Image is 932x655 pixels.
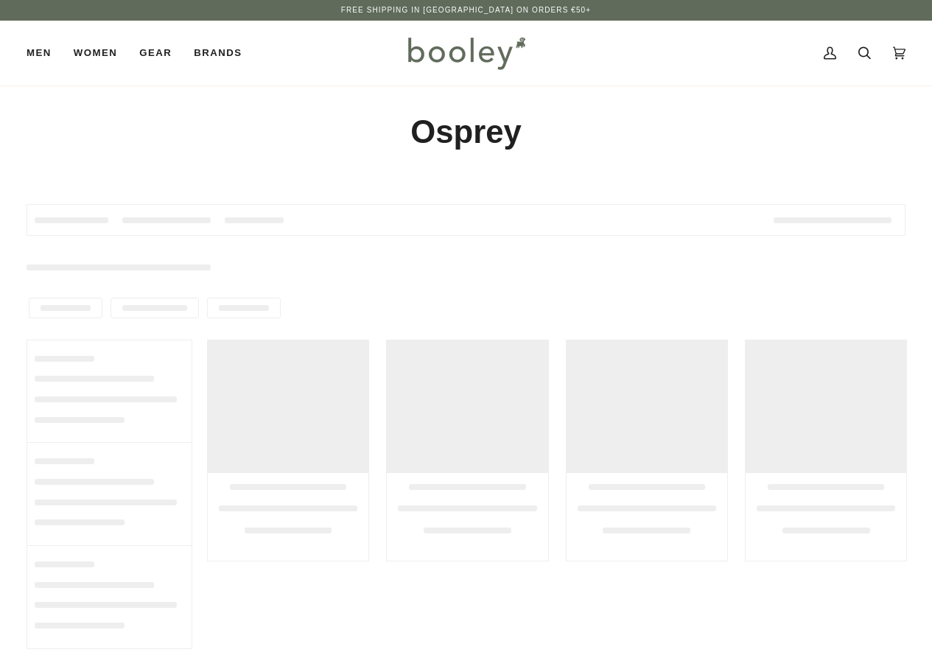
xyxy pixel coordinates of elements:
h1: Osprey [27,112,905,153]
span: Women [74,46,117,60]
span: Men [27,46,52,60]
a: Gear [128,21,183,85]
span: Gear [139,46,172,60]
img: Booley [402,32,530,74]
a: Brands [183,21,253,85]
a: Men [27,21,63,85]
p: Free Shipping in [GEOGRAPHIC_DATA] on Orders €50+ [341,4,591,16]
a: Women [63,21,128,85]
span: Brands [194,46,242,60]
